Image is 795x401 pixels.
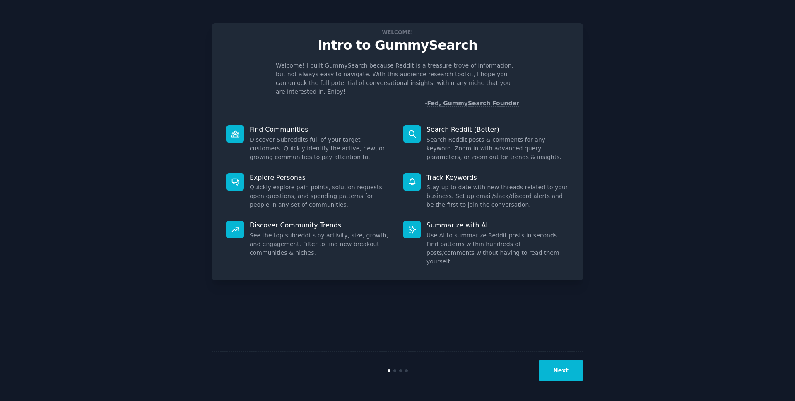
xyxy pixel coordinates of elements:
dd: See the top subreddits by activity, size, growth, and engagement. Filter to find new breakout com... [250,231,392,257]
button: Next [539,360,583,381]
p: Welcome! I built GummySearch because Reddit is a treasure trove of information, but not always ea... [276,61,519,96]
dd: Quickly explore pain points, solution requests, open questions, and spending patterns for people ... [250,183,392,209]
span: Welcome! [381,28,414,36]
dd: Stay up to date with new threads related to your business. Set up email/slack/discord alerts and ... [426,183,569,209]
div: - [425,99,519,108]
p: Track Keywords [426,173,569,182]
p: Explore Personas [250,173,392,182]
p: Find Communities [250,125,392,134]
dd: Discover Subreddits full of your target customers. Quickly identify the active, new, or growing c... [250,135,392,162]
p: Summarize with AI [426,221,569,229]
p: Search Reddit (Better) [426,125,569,134]
dd: Search Reddit posts & comments for any keyword. Zoom in with advanced query parameters, or zoom o... [426,135,569,162]
p: Intro to GummySearch [221,38,574,53]
p: Discover Community Trends [250,221,392,229]
a: Fed, GummySearch Founder [427,100,519,107]
dd: Use AI to summarize Reddit posts in seconds. Find patterns within hundreds of posts/comments with... [426,231,569,266]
